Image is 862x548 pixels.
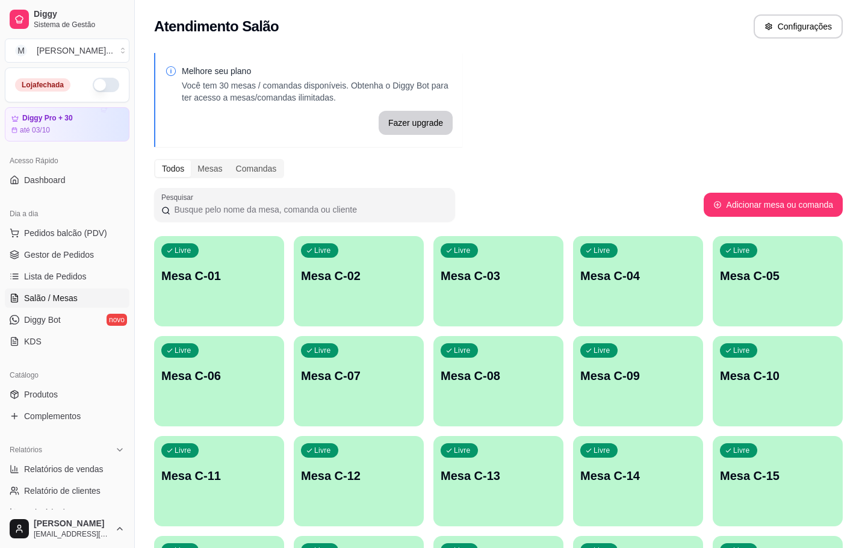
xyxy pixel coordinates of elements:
button: LivreMesa C-02 [294,236,424,326]
p: Livre [454,346,471,355]
span: Sistema de Gestão [34,20,125,30]
label: Pesquisar [161,192,197,202]
p: Mesa C-13 [441,467,556,484]
span: KDS [24,335,42,347]
span: Relatório de mesas [24,506,97,518]
button: LivreMesa C-06 [154,336,284,426]
span: [PERSON_NAME] [34,518,110,529]
a: Lista de Pedidos [5,267,129,286]
a: Relatórios de vendas [5,459,129,479]
button: LivreMesa C-07 [294,336,424,426]
span: Pedidos balcão (PDV) [24,227,107,239]
button: LivreMesa C-04 [573,236,703,326]
span: Relatório de clientes [24,485,101,497]
span: Diggy [34,9,125,20]
span: Lista de Pedidos [24,270,87,282]
button: LivreMesa C-10 [713,336,843,426]
button: LivreMesa C-01 [154,236,284,326]
div: [PERSON_NAME] ... [37,45,113,57]
a: Relatório de clientes [5,481,129,500]
span: Relatórios [10,445,42,455]
button: LivreMesa C-12 [294,436,424,526]
div: Mesas [191,160,229,177]
button: LivreMesa C-13 [433,436,563,526]
p: Mesa C-04 [580,267,696,284]
div: Dia a dia [5,204,129,223]
a: DiggySistema de Gestão [5,5,129,34]
p: Livre [175,346,191,355]
p: Mesa C-12 [301,467,417,484]
a: Diggy Pro + 30até 03/10 [5,107,129,142]
button: LivreMesa C-05 [713,236,843,326]
button: LivreMesa C-11 [154,436,284,526]
p: Livre [314,346,331,355]
p: Mesa C-03 [441,267,556,284]
p: Mesa C-07 [301,367,417,384]
button: Alterar Status [93,78,119,92]
span: Produtos [24,388,58,400]
p: Livre [733,246,750,255]
button: Select a team [5,39,129,63]
p: Melhore seu plano [182,65,453,77]
div: Loja fechada [15,78,70,92]
button: LivreMesa C-09 [573,336,703,426]
p: Livre [594,346,610,355]
p: Mesa C-08 [441,367,556,384]
span: Relatórios de vendas [24,463,104,475]
span: [EMAIL_ADDRESS][DOMAIN_NAME] [34,529,110,539]
button: LivreMesa C-15 [713,436,843,526]
div: Todos [155,160,191,177]
p: Mesa C-15 [720,467,836,484]
button: LivreMesa C-08 [433,336,563,426]
a: Produtos [5,385,129,404]
p: Mesa C-06 [161,367,277,384]
article: até 03/10 [20,125,50,135]
p: Mesa C-02 [301,267,417,284]
a: Diggy Botnovo [5,310,129,329]
span: Complementos [24,410,81,422]
span: Diggy Bot [24,314,61,326]
button: Pedidos balcão (PDV) [5,223,129,243]
button: Adicionar mesa ou comanda [704,193,843,217]
input: Pesquisar [170,204,448,216]
button: Configurações [754,14,843,39]
a: Salão / Mesas [5,288,129,308]
div: Catálogo [5,366,129,385]
p: Mesa C-14 [580,467,696,484]
span: Gestor de Pedidos [24,249,94,261]
p: Livre [314,246,331,255]
a: Complementos [5,406,129,426]
p: Livre [314,446,331,455]
p: Livre [594,446,610,455]
p: Mesa C-05 [720,267,836,284]
button: Fazer upgrade [379,111,453,135]
a: KDS [5,332,129,351]
p: Livre [454,446,471,455]
p: Mesa C-09 [580,367,696,384]
div: Comandas [229,160,284,177]
span: Salão / Mesas [24,292,78,304]
a: Gestor de Pedidos [5,245,129,264]
button: LivreMesa C-14 [573,436,703,526]
a: Relatório de mesas [5,503,129,522]
span: M [15,45,27,57]
p: Livre [175,446,191,455]
h2: Atendimento Salão [154,17,279,36]
p: Você tem 30 mesas / comandas disponíveis. Obtenha o Diggy Bot para ter acesso a mesas/comandas il... [182,79,453,104]
article: Diggy Pro + 30 [22,114,73,123]
a: Dashboard [5,170,129,190]
p: Mesa C-10 [720,367,836,384]
button: [PERSON_NAME][EMAIL_ADDRESS][DOMAIN_NAME] [5,514,129,543]
p: Livre [733,346,750,355]
p: Livre [733,446,750,455]
span: Dashboard [24,174,66,186]
p: Livre [594,246,610,255]
p: Livre [175,246,191,255]
p: Mesa C-11 [161,467,277,484]
p: Mesa C-01 [161,267,277,284]
button: LivreMesa C-03 [433,236,563,326]
p: Livre [454,246,471,255]
div: Acesso Rápido [5,151,129,170]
